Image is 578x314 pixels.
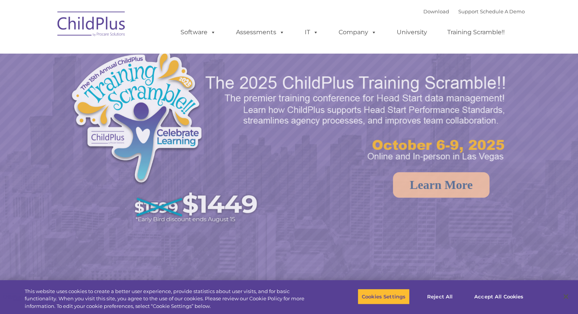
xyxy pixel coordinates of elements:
[358,289,410,304] button: Cookies Settings
[423,8,449,14] a: Download
[389,25,435,40] a: University
[423,8,525,14] font: |
[416,289,464,304] button: Reject All
[557,288,574,305] button: Close
[440,25,512,40] a: Training Scramble!!
[173,25,223,40] a: Software
[480,8,525,14] a: Schedule A Demo
[393,172,489,198] a: Learn More
[470,289,527,304] button: Accept All Cookies
[228,25,292,40] a: Assessments
[25,288,318,310] div: This website uses cookies to create a better user experience, provide statistics about user visit...
[297,25,326,40] a: IT
[54,6,130,44] img: ChildPlus by Procare Solutions
[331,25,384,40] a: Company
[458,8,478,14] a: Support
